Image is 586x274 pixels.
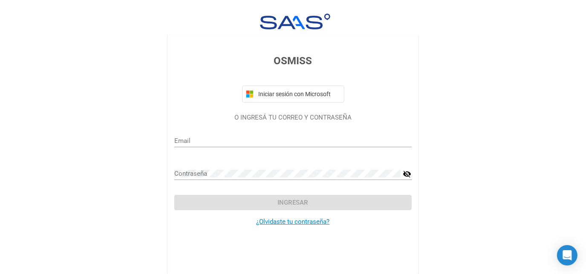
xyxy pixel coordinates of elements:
p: O INGRESÁ TU CORREO Y CONTRASEÑA [174,113,412,123]
h3: OSMISS [174,53,412,68]
button: Iniciar sesión con Microsoft [242,86,344,103]
div: Open Intercom Messenger [557,245,577,265]
span: Iniciar sesión con Microsoft [257,91,341,97]
span: Ingresar [278,199,309,206]
button: Ingresar [174,195,412,210]
mat-icon: visibility_off [403,169,412,179]
a: ¿Olvidaste tu contraseña? [257,218,330,225]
